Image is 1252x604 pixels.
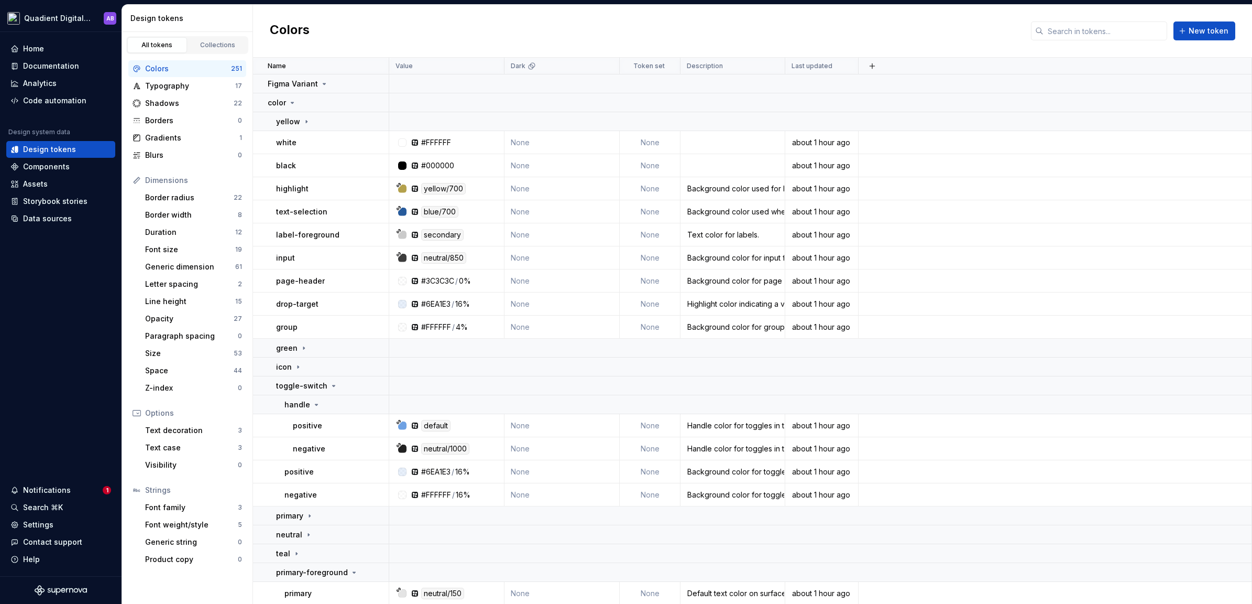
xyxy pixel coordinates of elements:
[452,490,455,500] div: /
[452,299,454,309] div: /
[238,555,242,564] div: 0
[2,7,119,29] button: Quadient Digital Design SystemAB
[141,380,246,396] a: Z-index0
[145,348,234,359] div: Size
[6,551,115,568] button: Help
[141,457,246,473] a: Visibility0
[145,227,235,238] div: Duration
[141,345,246,362] a: Size53
[35,585,87,596] svg: Supernova Logo
[421,490,451,500] div: #FFFFFF
[786,467,858,477] div: about 1 hour ago
[235,263,242,271] div: 61
[141,207,246,223] a: Border width8
[145,192,234,203] div: Border radius
[276,567,348,578] p: primary-foreground
[145,443,238,453] div: Text case
[276,230,339,240] p: label-foreground
[23,179,48,189] div: Assets
[455,467,470,477] div: 16%
[8,128,70,136] div: Design system data
[23,95,86,106] div: Code automation
[141,189,246,206] a: Border radius22
[6,158,115,175] a: Components
[145,133,239,143] div: Gradients
[235,297,242,306] div: 15
[235,82,242,90] div: 17
[681,299,784,309] div: Highlight color indicating a valid drag-and-drop target.
[23,213,72,224] div: Data sources
[141,310,246,327] a: Opacity27
[234,315,242,323] div: 27
[681,588,784,599] div: Default text color on surfaces. High-emphasis
[786,276,858,286] div: about 1 hour ago
[276,253,295,263] p: input
[145,425,238,436] div: Text decoration
[128,112,246,129] a: Borders0
[511,62,525,70] p: Dark
[1189,26,1228,36] span: New token
[504,293,620,316] td: None
[23,520,53,530] div: Settings
[786,322,858,332] div: about 1 hour ago
[1173,21,1235,40] button: New token
[145,98,234,109] div: Shadows
[276,207,327,217] p: text-selection
[23,485,71,495] div: Notifications
[681,207,784,217] div: Background color used when selecting text.
[792,62,832,70] p: Last updated
[238,503,242,512] div: 3
[268,79,318,89] p: Figma Variant
[145,383,238,393] div: Z-index
[786,299,858,309] div: about 1 hour ago
[235,245,242,254] div: 19
[234,349,242,358] div: 53
[681,420,784,431] div: Handle color for toggles in the “on” state.
[23,78,57,89] div: Analytics
[6,176,115,192] a: Assets
[141,241,246,258] a: Font size19
[141,224,246,241] a: Duration12
[145,81,235,91] div: Typography
[504,223,620,246] td: None
[620,483,680,506] td: None
[6,516,115,533] a: Settings
[681,444,784,454] div: Handle color for toggles in the “off” state.
[238,151,242,159] div: 0
[145,365,234,376] div: Space
[141,422,246,439] a: Text decoration3
[145,175,242,186] div: Dimensions
[681,490,784,500] div: Background color for toggle switches in the “off” state.
[421,160,454,171] div: #000000
[270,21,310,40] h2: Colors
[620,269,680,293] td: None
[103,486,111,494] span: 1
[145,279,238,289] div: Letter spacing
[238,461,242,469] div: 0
[421,443,469,455] div: neutral/1000
[128,130,246,146] a: Gradients1
[421,206,458,218] div: blue/700
[421,137,451,148] div: #FFFFFF
[786,230,858,240] div: about 1 hour ago
[786,490,858,500] div: about 1 hour ago
[23,161,70,172] div: Components
[633,62,665,70] p: Token set
[192,41,244,49] div: Collections
[421,252,466,264] div: neutral/850
[238,538,242,546] div: 0
[504,316,620,339] td: None
[276,362,292,372] p: icon
[141,551,246,568] a: Product copy0
[145,520,238,530] div: Font weight/style
[452,322,455,332] div: /
[145,63,231,74] div: Colors
[234,193,242,202] div: 22
[276,322,298,332] p: group
[23,502,63,513] div: Search ⌘K
[620,131,680,154] td: None
[23,61,79,71] div: Documentation
[6,58,115,74] a: Documentation
[231,64,242,73] div: 251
